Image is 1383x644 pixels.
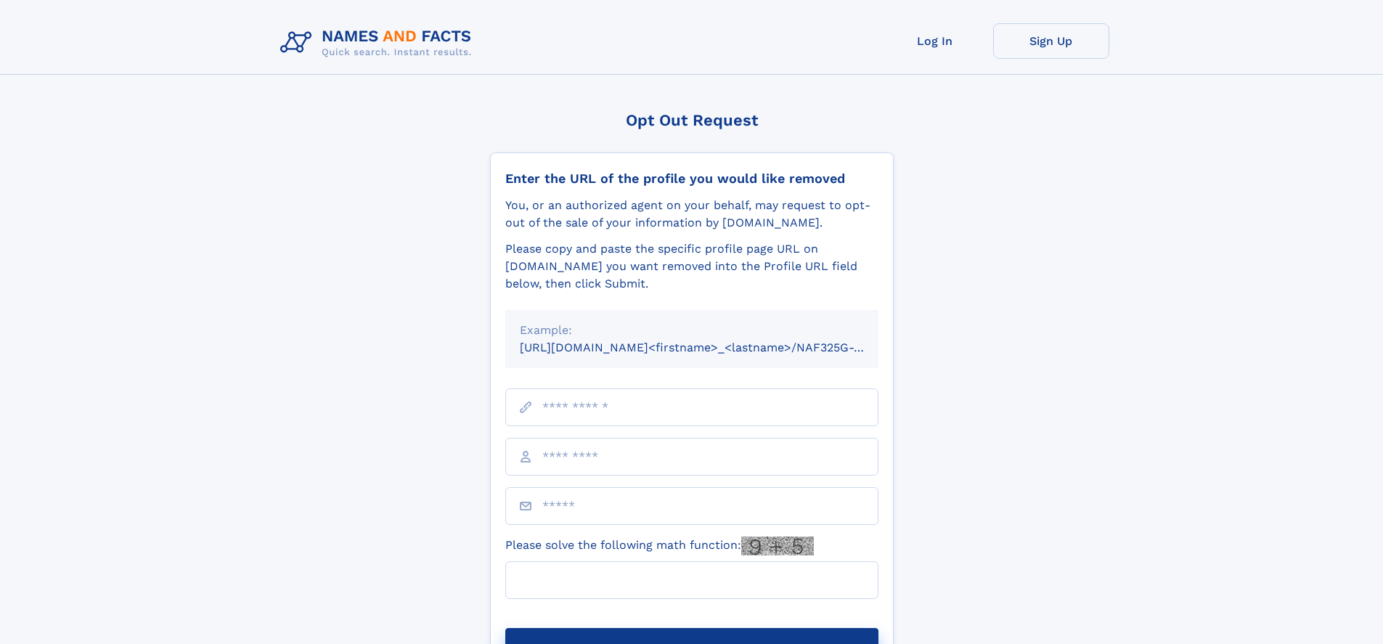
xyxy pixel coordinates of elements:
[490,111,894,129] div: Opt Out Request
[520,322,864,339] div: Example:
[877,23,993,59] a: Log In
[505,537,814,555] label: Please solve the following math function:
[505,240,878,293] div: Please copy and paste the specific profile page URL on [DOMAIN_NAME] you want removed into the Pr...
[274,23,484,62] img: Logo Names and Facts
[505,171,878,187] div: Enter the URL of the profile you would like removed
[993,23,1109,59] a: Sign Up
[505,197,878,232] div: You, or an authorized agent on your behalf, may request to opt-out of the sale of your informatio...
[520,341,906,354] small: [URL][DOMAIN_NAME]<firstname>_<lastname>/NAF325G-xxxxxxxx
